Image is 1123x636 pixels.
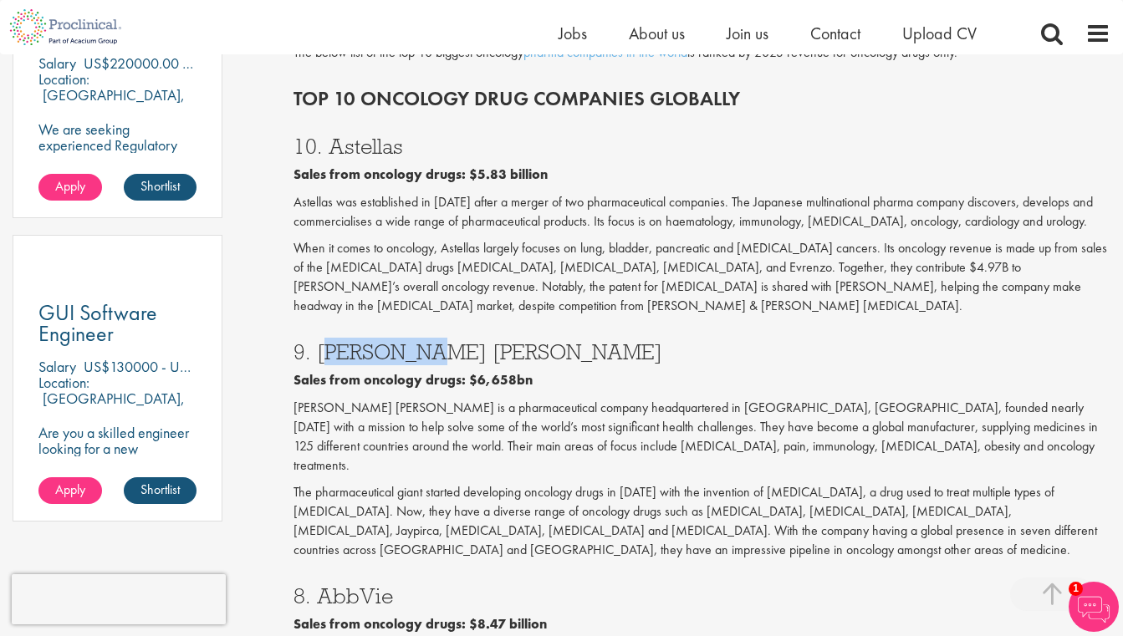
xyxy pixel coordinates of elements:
[294,615,547,633] b: Sales from oncology drugs: $8.47 billion
[84,53,516,73] p: US$220000.00 - US$250000.00 per annum + Highly Competitive Salary
[559,23,587,44] a: Jobs
[629,23,685,44] a: About us
[38,425,197,520] p: Are you a skilled engineer looking for a new challenge where you can shape the future of healthca...
[294,341,1110,363] h3: 9. [PERSON_NAME] [PERSON_NAME]
[12,574,226,624] iframe: reCAPTCHA
[294,88,1110,109] h2: Top 10 Oncology drug companies globally
[294,193,1110,232] p: Astellas was established in [DATE] after a merger of two pharmaceutical companies. The Japanese m...
[38,85,185,120] p: [GEOGRAPHIC_DATA], [GEOGRAPHIC_DATA]
[38,174,102,201] a: Apply
[124,477,197,504] a: Shortlist
[38,357,76,376] span: Salary
[55,481,85,498] span: Apply
[38,298,157,348] span: GUI Software Engineer
[294,483,1110,559] p: The pharmaceutical giant started developing oncology drugs in [DATE] with the invention of [MEDIC...
[902,23,977,44] a: Upload CV
[38,303,197,344] a: GUI Software Engineer
[55,177,85,195] span: Apply
[38,389,185,424] p: [GEOGRAPHIC_DATA], [GEOGRAPHIC_DATA]
[810,23,860,44] a: Contact
[124,174,197,201] a: Shortlist
[38,477,102,504] a: Apply
[38,121,197,201] p: We are seeking experienced Regulatory Medical Writers to join our client, a dynamic and growing b...
[84,357,308,376] p: US$130000 - US$150000 per annum
[1069,582,1119,632] img: Chatbot
[294,585,1110,607] h3: 8. AbbVie
[1069,582,1083,596] span: 1
[294,371,533,389] b: Sales from oncology drugs: $6,658bn
[294,399,1110,475] p: [PERSON_NAME] [PERSON_NAME] is a pharmaceutical company headquartered in [GEOGRAPHIC_DATA], [GEOG...
[727,23,768,44] a: Join us
[294,165,548,183] b: Sales from oncology drugs: $5.83 billion
[294,135,1110,157] h3: 10. Astellas
[38,373,89,392] span: Location:
[38,53,76,73] span: Salary
[38,69,89,89] span: Location:
[294,239,1110,315] p: When it comes to oncology, Astellas largely focuses on lung, bladder, pancreatic and [MEDICAL_DAT...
